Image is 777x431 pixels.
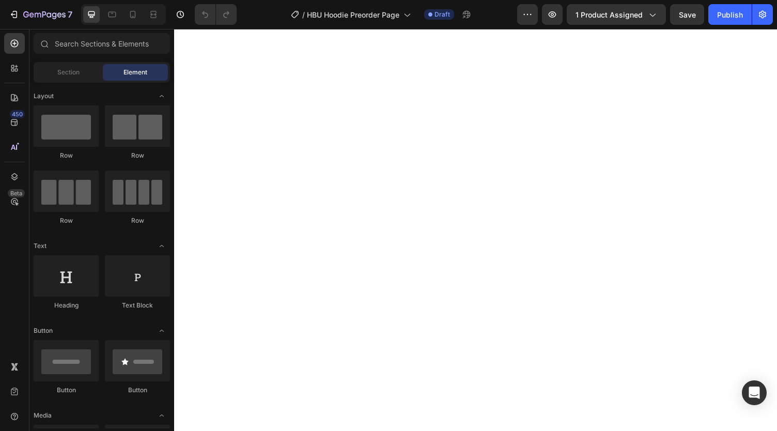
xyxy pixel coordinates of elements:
[153,322,170,339] span: Toggle open
[153,238,170,254] span: Toggle open
[8,189,25,197] div: Beta
[708,4,752,25] button: Publish
[57,68,80,77] span: Section
[302,9,305,20] span: /
[105,216,170,225] div: Row
[4,4,77,25] button: 7
[123,68,147,77] span: Element
[34,411,52,420] span: Media
[742,380,767,405] div: Open Intercom Messenger
[105,151,170,160] div: Row
[153,407,170,424] span: Toggle open
[153,88,170,104] span: Toggle open
[307,9,399,20] span: HBU Hoodie Preorder Page
[105,386,170,395] div: Button
[34,301,99,310] div: Heading
[195,4,237,25] div: Undo/Redo
[434,10,450,19] span: Draft
[105,301,170,310] div: Text Block
[679,10,696,19] span: Save
[68,8,72,21] p: 7
[174,29,777,431] iframe: Design area
[34,326,53,335] span: Button
[34,151,99,160] div: Row
[670,4,704,25] button: Save
[34,241,46,251] span: Text
[576,9,643,20] span: 1 product assigned
[34,33,170,54] input: Search Sections & Elements
[10,110,25,118] div: 450
[34,91,54,101] span: Layout
[34,216,99,225] div: Row
[567,4,666,25] button: 1 product assigned
[34,386,99,395] div: Button
[717,9,743,20] div: Publish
